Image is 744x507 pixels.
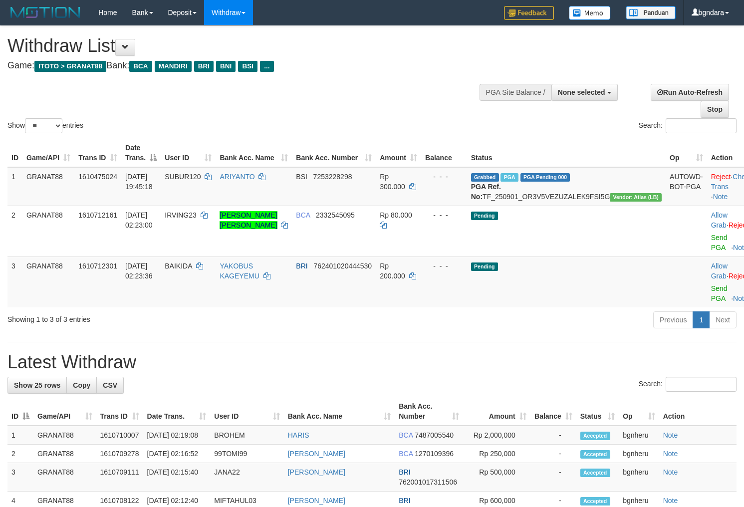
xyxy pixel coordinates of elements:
[663,468,678,476] a: Note
[78,173,117,181] span: 1610475024
[530,445,576,463] td: -
[7,5,83,20] img: MOTION_logo.png
[288,450,345,458] a: [PERSON_NAME]
[7,463,33,492] td: 3
[125,173,153,191] span: [DATE] 19:45:18
[551,84,618,101] button: None selected
[504,6,554,20] img: Feedback.jpg
[471,262,498,271] span: Pending
[399,468,410,476] span: BRI
[380,262,405,280] span: Rp 200.000
[626,6,676,19] img: panduan.png
[296,173,307,181] span: BSI
[663,450,678,458] a: Note
[659,397,737,426] th: Action
[121,139,161,167] th: Date Trans.: activate to sort column descending
[639,118,737,133] label: Search:
[96,463,143,492] td: 1610709111
[220,173,254,181] a: ARIYANTO
[313,262,372,270] span: Copy 762401020444530 to clipboard
[713,193,728,201] a: Note
[480,84,551,101] div: PGA Site Balance /
[576,397,619,426] th: Status: activate to sort column ascending
[471,212,498,220] span: Pending
[7,36,486,56] h1: Withdraw List
[165,211,197,219] span: IRVING23
[711,211,729,229] span: ·
[284,397,395,426] th: Bank Acc. Name: activate to sort column ascending
[143,397,211,426] th: Date Trans.: activate to sort column ascending
[471,173,499,182] span: Grabbed
[711,262,729,280] span: ·
[421,139,467,167] th: Balance
[666,167,707,206] td: AUTOWD-BOT-PGA
[666,377,737,392] input: Search:
[711,262,728,280] a: Allow Grab
[143,445,211,463] td: [DATE] 02:16:52
[165,173,201,181] span: SUBUR120
[463,426,530,445] td: Rp 2,000,000
[78,211,117,219] span: 1610712161
[467,167,666,206] td: TF_250901_OR3V5VEZUZALEK9FSI5G
[34,61,106,72] span: ITOTO > GRANAT88
[530,426,576,445] td: -
[143,463,211,492] td: [DATE] 02:15:40
[663,497,678,505] a: Note
[129,61,152,72] span: BCA
[711,284,728,302] a: Send PGA
[651,84,729,101] a: Run Auto-Refresh
[155,61,192,72] span: MANDIRI
[210,445,283,463] td: 99TOMI99
[66,377,97,394] a: Copy
[399,431,413,439] span: BCA
[33,397,96,426] th: Game/API: activate to sort column ascending
[558,88,605,96] span: None selected
[210,397,283,426] th: User ID: activate to sort column ascending
[210,426,283,445] td: BROHEM
[7,445,33,463] td: 2
[220,262,259,280] a: YAKOBUS KAGEYEMU
[194,61,214,72] span: BRI
[143,426,211,445] td: [DATE] 02:19:08
[580,432,610,440] span: Accepted
[7,310,302,324] div: Showing 1 to 3 of 3 entries
[463,397,530,426] th: Amount: activate to sort column ascending
[216,139,292,167] th: Bank Acc. Name: activate to sort column ascending
[316,211,355,219] span: Copy 2332545095 to clipboard
[125,262,153,280] span: [DATE] 02:23:36
[399,478,457,486] span: Copy 762001017311506 to clipboard
[238,61,257,72] span: BSI
[165,262,192,270] span: BAIKIDA
[666,118,737,133] input: Search:
[7,377,67,394] a: Show 25 rows
[399,450,413,458] span: BCA
[288,497,345,505] a: [PERSON_NAME]
[7,167,22,206] td: 1
[7,426,33,445] td: 1
[500,173,518,182] span: Marked by bgnzaza
[7,397,33,426] th: ID: activate to sort column descending
[7,139,22,167] th: ID
[103,381,117,389] span: CSV
[96,397,143,426] th: Trans ID: activate to sort column ascending
[580,469,610,477] span: Accepted
[22,256,74,307] td: GRANAT88
[580,450,610,459] span: Accepted
[74,139,121,167] th: Trans ID: activate to sort column ascending
[288,468,345,476] a: [PERSON_NAME]
[415,450,454,458] span: Copy 1270109396 to clipboard
[663,431,678,439] a: Note
[520,173,570,182] span: PGA Pending
[380,173,405,191] span: Rp 300.000
[463,445,530,463] td: Rp 250,000
[14,381,60,389] span: Show 25 rows
[96,426,143,445] td: 1610710007
[415,431,454,439] span: Copy 7487005540 to clipboard
[78,262,117,270] span: 1610712301
[693,311,710,328] a: 1
[666,139,707,167] th: Op: activate to sort column ascending
[701,101,729,118] a: Stop
[22,139,74,167] th: Game/API: activate to sort column ascending
[33,426,96,445] td: GRANAT88
[395,397,463,426] th: Bank Acc. Number: activate to sort column ascending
